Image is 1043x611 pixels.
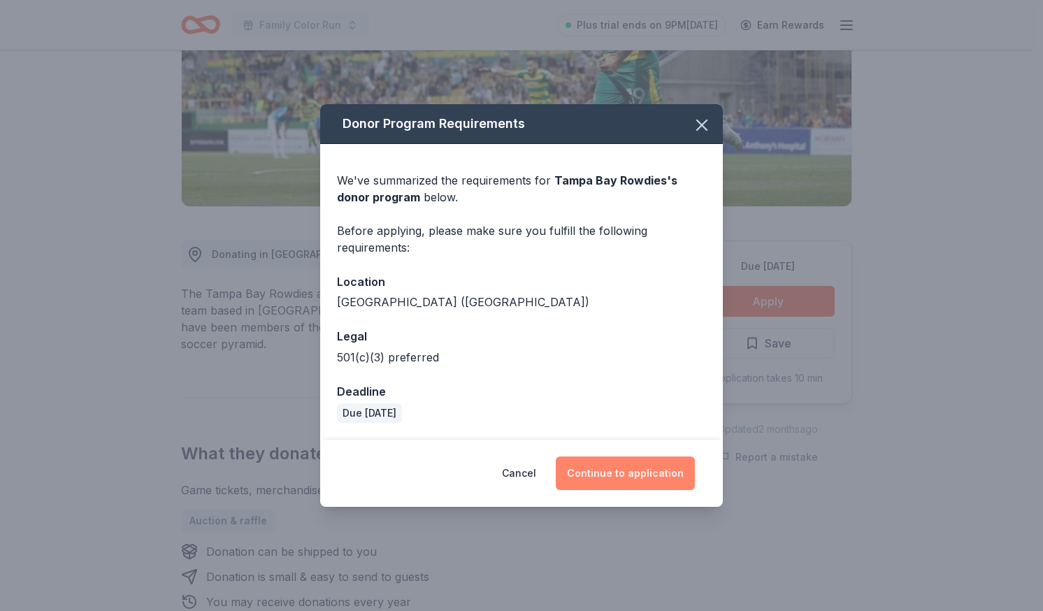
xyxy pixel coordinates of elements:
button: Continue to application [556,457,695,490]
div: We've summarized the requirements for below. [337,172,706,206]
div: Due [DATE] [337,403,402,423]
div: 501(c)(3) preferred [337,349,706,366]
div: Location [337,273,706,291]
div: [GEOGRAPHIC_DATA] ([GEOGRAPHIC_DATA]) [337,294,706,310]
div: Before applying, please make sure you fulfill the following requirements: [337,222,706,256]
div: Donor Program Requirements [320,104,723,144]
button: Cancel [502,457,536,490]
div: Deadline [337,382,706,401]
div: Legal [337,327,706,345]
